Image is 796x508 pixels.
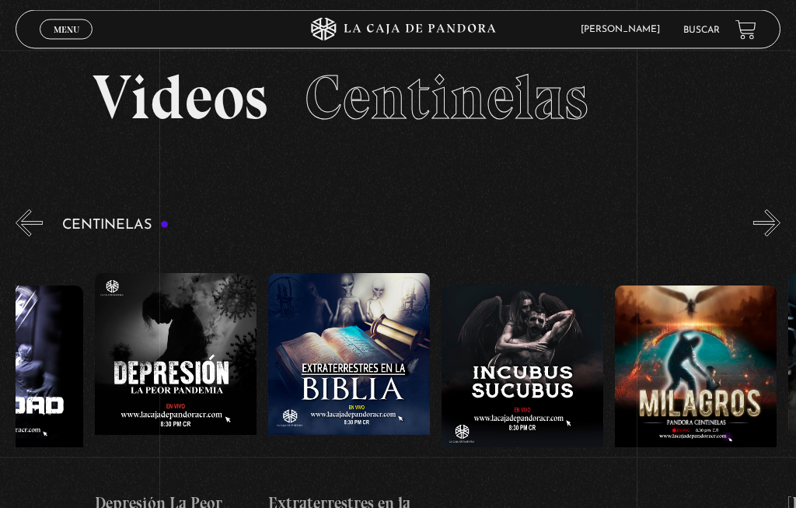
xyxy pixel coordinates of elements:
h3: Centinelas [62,219,169,233]
a: View your shopping cart [735,19,756,40]
a: Buscar [683,26,720,35]
span: [PERSON_NAME] [573,25,676,34]
span: Cerrar [48,38,85,49]
span: Menu [54,25,79,34]
button: Previous [16,210,43,237]
button: Next [753,210,780,237]
h2: Videos [93,67,703,129]
span: Centinelas [305,61,588,135]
